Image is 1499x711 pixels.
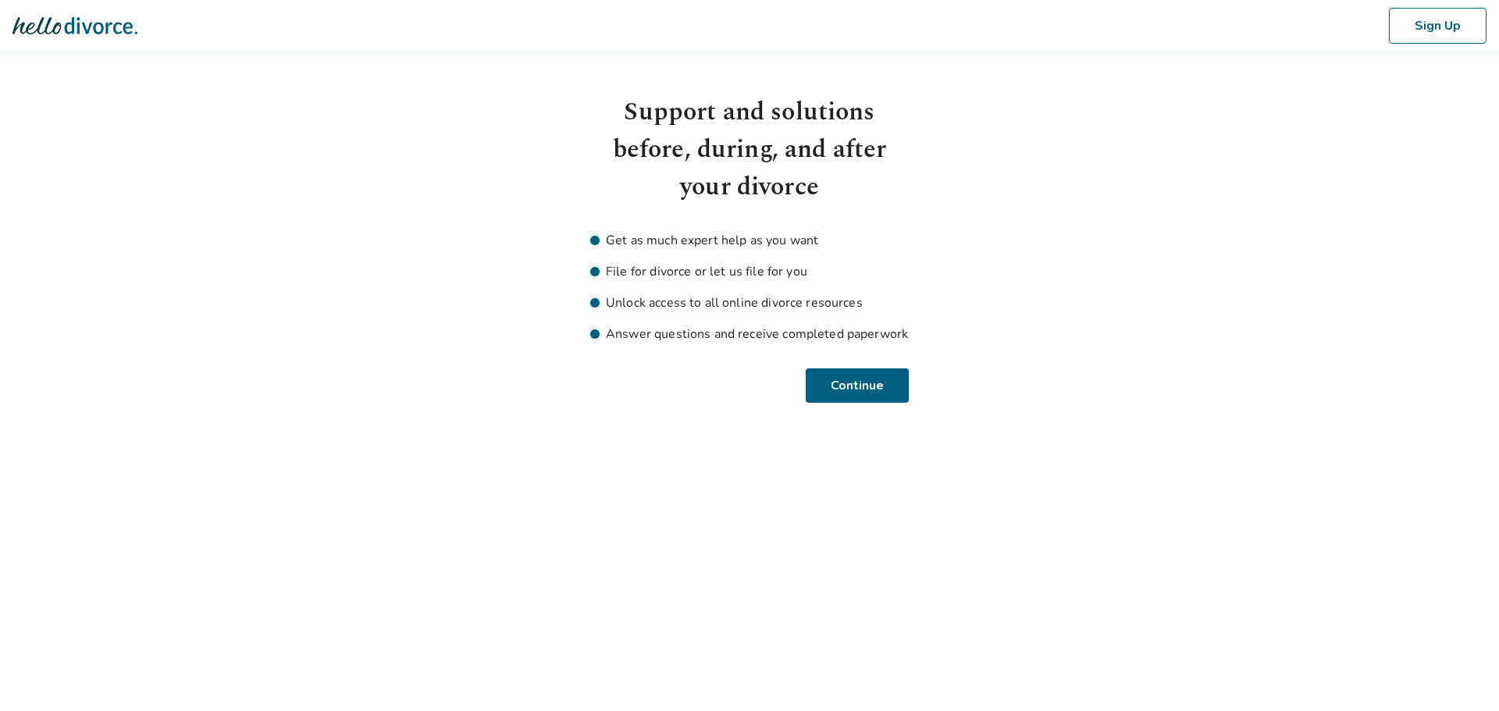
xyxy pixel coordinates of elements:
li: File for divorce or let us file for you [590,262,909,281]
li: Unlock access to all online divorce resources [590,293,909,312]
li: Get as much expert help as you want [590,231,909,250]
button: Sign Up [1389,8,1487,44]
img: Hello Divorce Logo [12,10,137,41]
h1: Support and solutions before, during, and after your divorce [590,94,909,206]
li: Answer questions and receive completed paperwork [590,325,909,343]
button: Continue [808,368,909,403]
